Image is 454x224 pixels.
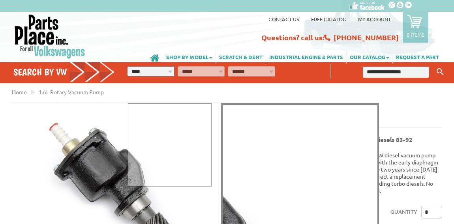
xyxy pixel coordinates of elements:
[390,206,417,218] label: Quantity
[163,50,216,63] a: SHOP BY MODEL
[311,16,346,22] a: Free Catalog
[13,66,115,78] h4: Search by VW
[266,50,346,63] a: INDUSTRIAL ENGINE & PARTS
[233,103,356,115] b: 1.6L Rotary Vacuum Pump
[407,31,424,38] p: 0 items
[268,16,299,22] a: Contact us
[14,14,86,59] img: Parts Place Inc!
[216,50,266,63] a: SCRATCH & DENT
[393,50,442,63] a: REQUEST A PART
[12,88,27,95] a: Home
[347,50,392,63] a: OUR CATALOG
[403,12,428,43] a: 0 items
[39,88,104,95] span: 1.6L Rotary Vacuum Pump
[358,16,391,22] a: My Account
[434,65,446,78] button: Keyword Search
